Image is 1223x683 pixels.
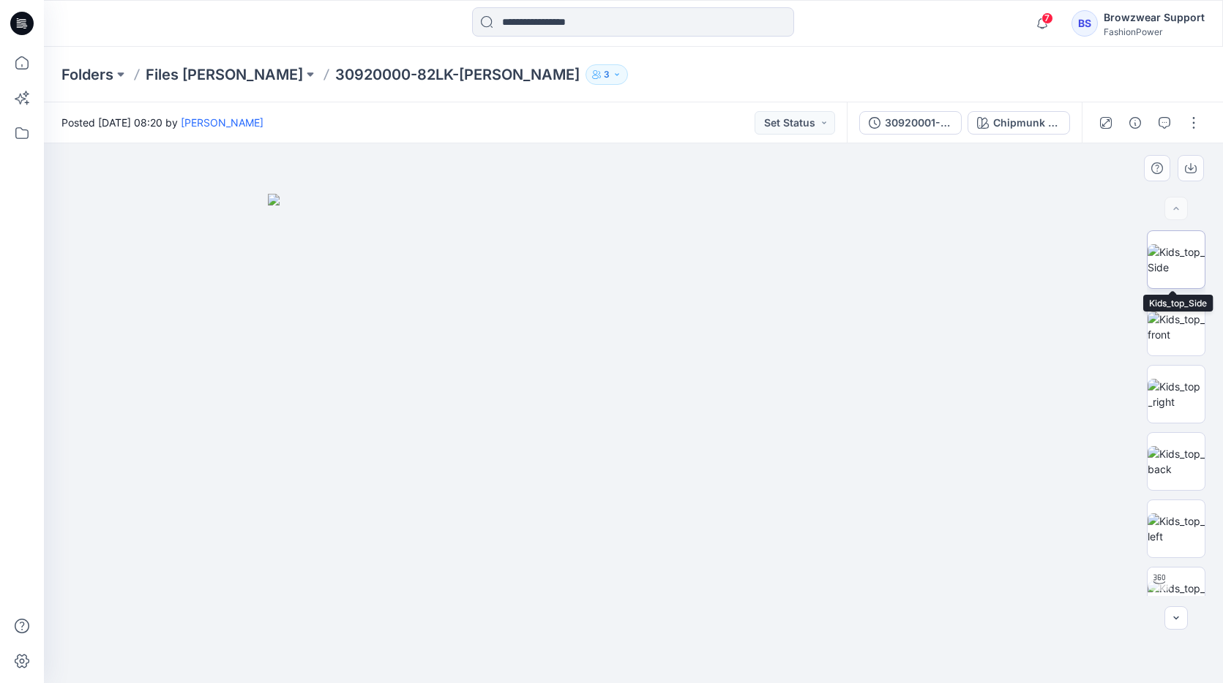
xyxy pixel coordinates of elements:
[61,115,263,130] span: Posted [DATE] 08:20 by
[859,111,962,135] button: 30920001-82LK-[PERSON_NAME]
[1123,111,1147,135] button: Details
[885,115,952,131] div: 30920001-82LK-[PERSON_NAME]
[1148,581,1205,611] img: Kids_top_turntable
[1148,244,1205,275] img: Kids_top_Side
[968,111,1070,135] button: Chipmunk (as swatch)
[1041,12,1053,24] span: 7
[1104,9,1205,26] div: Browzwear Support
[1148,513,1205,544] img: Kids_top_left
[335,64,580,85] p: 30920000-82LK-[PERSON_NAME]
[146,64,303,85] a: Files [PERSON_NAME]
[268,194,1000,683] img: eyJhbGciOiJIUzI1NiIsImtpZCI6IjAiLCJzbHQiOiJzZXMiLCJ0eXAiOiJKV1QifQ.eyJkYXRhIjp7InR5cGUiOiJzdG9yYW...
[586,64,628,85] button: 3
[604,67,610,83] p: 3
[993,115,1061,131] div: Chipmunk (as swatch)
[1148,446,1205,477] img: Kids_top_back
[1148,312,1205,342] img: Kids_top_front
[1148,379,1205,410] img: Kids_top_right
[1104,26,1205,37] div: FashionPower
[181,116,263,129] a: [PERSON_NAME]
[1071,10,1098,37] div: BS
[61,64,113,85] a: Folders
